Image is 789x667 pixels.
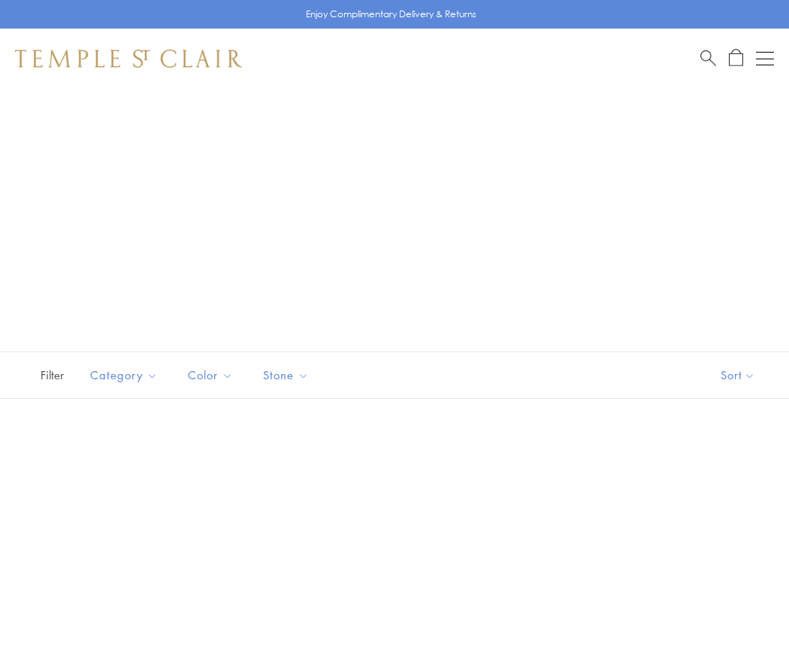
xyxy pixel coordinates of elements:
[687,352,789,398] button: Show sort by
[79,358,169,392] button: Category
[177,358,244,392] button: Color
[15,50,242,68] img: Temple St. Clair
[700,49,716,68] a: Search
[252,358,320,392] button: Stone
[255,366,320,385] span: Stone
[729,49,743,68] a: Open Shopping Bag
[756,50,774,68] button: Open navigation
[306,7,476,22] p: Enjoy Complimentary Delivery & Returns
[83,366,169,385] span: Category
[180,366,244,385] span: Color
